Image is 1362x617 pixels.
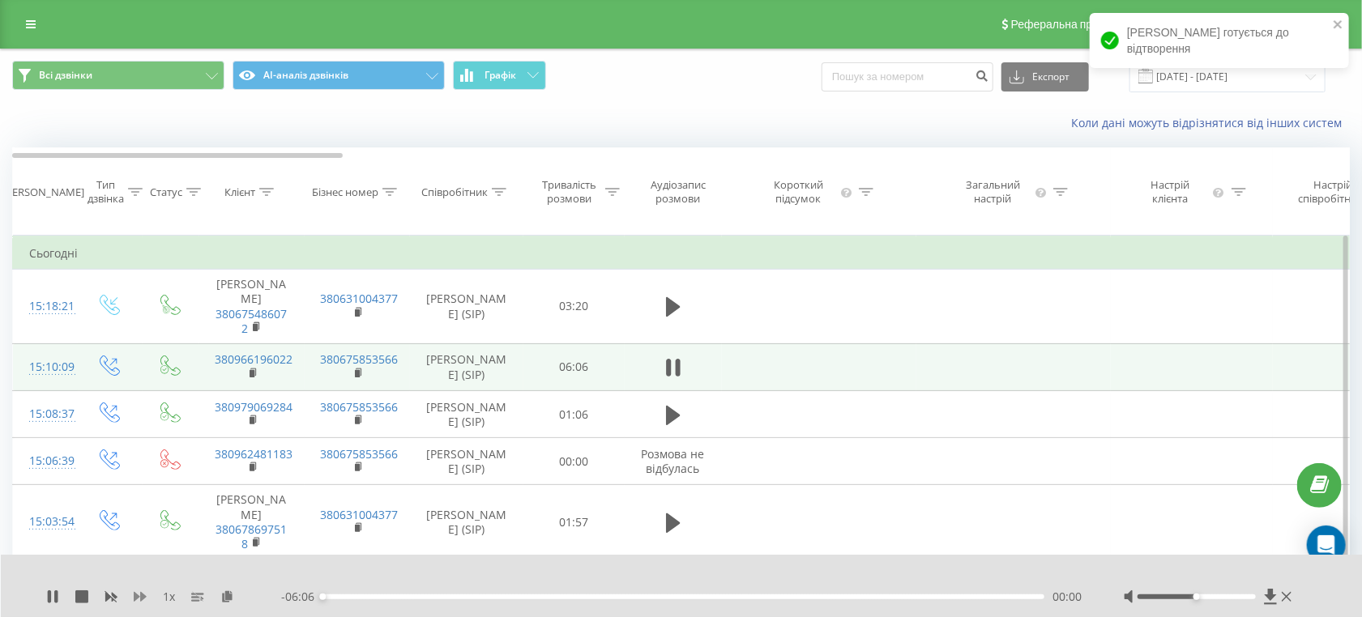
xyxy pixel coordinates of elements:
span: Розмова не відбулась [642,446,705,476]
div: Аудіозапис розмови [638,178,717,206]
input: Пошук за номером [822,62,993,91]
td: [PERSON_NAME] (SIP) [410,485,523,560]
div: Open Intercom Messenger [1307,526,1346,564]
span: 1 x [163,589,175,605]
div: Загальний настрій [954,178,1032,206]
span: Всі дзвінки [39,69,92,82]
span: - 06:06 [281,589,322,605]
div: Статус [150,185,182,199]
a: 380966196022 [216,351,293,367]
div: Короткий підсумок [760,178,838,206]
div: 15:06:39 [29,445,62,477]
div: Бізнес номер [312,185,378,199]
td: [PERSON_NAME] (SIP) [410,270,523,344]
div: Клієнт [224,185,255,199]
td: 06:06 [523,343,625,390]
div: 15:08:37 [29,398,62,430]
div: 15:10:09 [29,351,62,383]
td: [PERSON_NAME] (SIP) [410,391,523,438]
div: [PERSON_NAME] [2,185,84,199]
a: 380979069284 [216,399,293,415]
div: 15:03:54 [29,506,62,538]
div: Тривалість розмови [537,178,601,206]
a: 380675853566 [321,399,399,415]
a: 380962481183 [216,446,293,462]
td: 03:20 [523,270,625,344]
button: Графік [453,61,546,90]
a: 380675853566 [321,446,399,462]
td: 01:06 [523,391,625,438]
td: 01:57 [523,485,625,560]
span: Графік [485,70,516,81]
button: Експорт [1001,62,1089,91]
a: 380678697518 [216,521,288,551]
td: [PERSON_NAME] (SIP) [410,438,523,485]
a: 380675486072 [216,306,288,336]
div: Співробітник [421,185,488,199]
span: Реферальна програма [1011,18,1130,31]
td: [PERSON_NAME] [199,485,305,560]
div: Тип дзвінка [88,178,124,206]
a: 380675853566 [321,351,399,367]
td: 00:00 [523,438,625,485]
button: close [1333,18,1344,33]
button: AI-аналіз дзвінків [233,61,445,90]
a: 380631004377 [321,291,399,306]
a: Коли дані можуть відрізнятися вiд інших систем [1071,115,1350,130]
a: 380631004377 [321,507,399,522]
div: 15:18:21 [29,291,62,322]
button: Всі дзвінки [12,61,224,90]
div: [PERSON_NAME] готується до відтворення [1090,13,1349,68]
div: Настрій клієнта [1133,178,1208,206]
td: [PERSON_NAME] (SIP) [410,343,523,390]
div: Accessibility label [1193,594,1200,600]
div: Accessibility label [319,594,326,600]
td: [PERSON_NAME] [199,270,305,344]
span: 00:00 [1052,589,1082,605]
